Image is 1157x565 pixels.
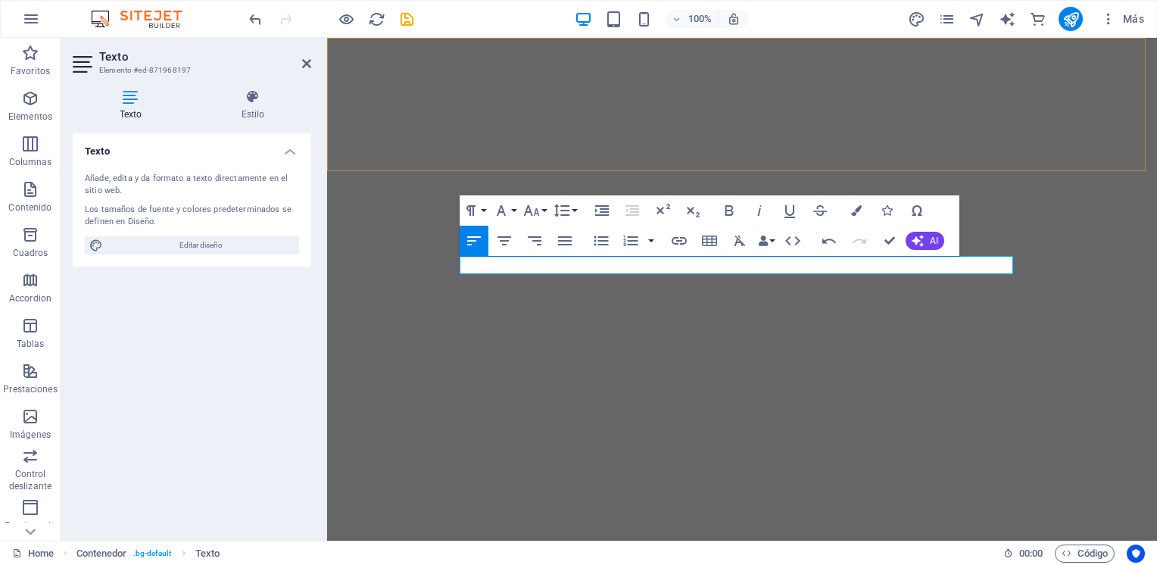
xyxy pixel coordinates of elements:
[1101,11,1144,27] span: Más
[368,11,385,28] i: Volver a cargar página
[12,545,54,563] a: Haz clic para cancelar la selección y doble clic para abrir páginas
[688,10,712,28] h6: 100%
[1029,11,1046,28] i: Comercio
[195,89,311,121] h4: Estilo
[745,195,774,226] button: Italic (Ctrl+I)
[875,226,904,256] button: Confirm (Ctrl+⏎)
[460,226,488,256] button: Align Left
[5,520,56,532] p: Encabezado
[968,11,986,28] i: Navegador
[520,226,549,256] button: Align Right
[490,226,519,256] button: Align Center
[13,247,48,259] p: Cuadros
[842,195,871,226] button: Colors
[133,545,172,563] span: . bg-default
[367,10,385,28] button: reload
[460,195,488,226] button: Paragraph Format
[87,10,201,28] img: Editor Logo
[815,226,844,256] button: Undo (Ctrl+Z)
[1019,545,1043,563] span: 00 00
[85,236,299,254] button: Editar diseño
[11,65,50,77] p: Favoritos
[246,10,264,28] button: undo
[906,232,944,250] button: AI
[903,195,931,226] button: Special Characters
[645,226,657,256] button: Ordered List
[938,11,956,28] i: Páginas (Ctrl+Alt+S)
[247,11,264,28] i: Deshacer: Cambiar texto (Ctrl+Z)
[587,226,616,256] button: Unordered List
[588,195,616,226] button: Increase Indent
[1028,10,1046,28] button: commerce
[520,195,549,226] button: Font Size
[8,111,52,123] p: Elementos
[908,11,925,28] i: Diseño (Ctrl+Alt+Y)
[1055,545,1115,563] button: Código
[695,226,724,256] button: Insert Table
[930,236,938,245] span: AI
[17,338,45,350] p: Tablas
[998,10,1016,28] button: text_generator
[937,10,956,28] button: pages
[616,226,645,256] button: Ordered List
[99,64,281,77] h3: Elemento #ed-871968197
[1062,545,1108,563] span: Código
[76,545,127,563] span: Contenedor
[99,50,311,64] h2: Texto
[9,292,51,304] p: Accordion
[1059,7,1083,31] button: publish
[678,195,707,226] button: Subscript
[195,545,220,563] span: Texto
[85,204,299,229] div: Los tamaños de fuente y colores predeterminados se definen en Diseño.
[73,89,195,121] h4: Texto
[665,10,719,28] button: 100%
[550,226,579,256] button: Align Justify
[872,195,901,226] button: Icons
[550,195,579,226] button: Line Height
[10,429,51,441] p: Imágenes
[756,226,777,256] button: Data Bindings
[8,201,51,214] p: Contenido
[490,195,519,226] button: Font Family
[1127,545,1145,563] button: Usercentrics
[398,10,416,28] button: save
[1030,548,1032,559] span: :
[76,545,220,563] nav: breadcrumb
[968,10,986,28] button: navigator
[775,195,804,226] button: Underline (Ctrl+U)
[907,10,925,28] button: design
[715,195,744,226] button: Bold (Ctrl+B)
[85,173,299,198] div: Añade, edita y da formato a texto directamente en el sitio web.
[648,195,677,226] button: Superscript
[9,156,52,168] p: Columnas
[778,226,807,256] button: HTML
[806,195,834,226] button: Strikethrough
[618,195,647,226] button: Decrease Indent
[725,226,754,256] button: Clear Formatting
[3,383,57,395] p: Prestaciones
[1095,7,1150,31] button: Más
[999,11,1016,28] i: AI Writer
[665,226,694,256] button: Insert Link
[1062,11,1080,28] i: Publicar
[108,236,295,254] span: Editar diseño
[73,133,311,161] h4: Texto
[845,226,874,256] button: Redo (Ctrl+Shift+Z)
